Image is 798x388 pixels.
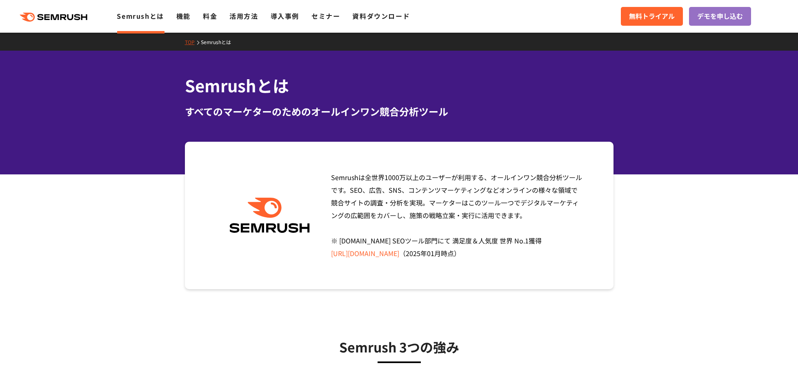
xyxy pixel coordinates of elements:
a: 資料ダウンロード [352,11,410,21]
h3: Semrush 3つの強み [205,337,593,357]
a: 料金 [203,11,217,21]
a: [URL][DOMAIN_NAME] [331,248,399,258]
a: デモを申し込む [689,7,751,26]
a: Semrushとは [201,38,237,45]
span: Semrushは全世界1000万以上のユーザーが利用する、オールインワン競合分析ツールです。SEO、広告、SNS、コンテンツマーケティングなどオンラインの様々な領域で競合サイトの調査・分析を実現... [331,172,582,258]
a: Semrushとは [117,11,164,21]
a: セミナー [311,11,340,21]
a: 活用方法 [229,11,258,21]
a: 機能 [176,11,191,21]
a: 導入事例 [271,11,299,21]
img: Semrush [225,198,314,233]
div: すべてのマーケターのためのオールインワン競合分析ツール [185,104,614,119]
span: デモを申し込む [697,11,743,22]
a: 無料トライアル [621,7,683,26]
span: 無料トライアル [629,11,675,22]
h1: Semrushとは [185,74,614,98]
a: TOP [185,38,201,45]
